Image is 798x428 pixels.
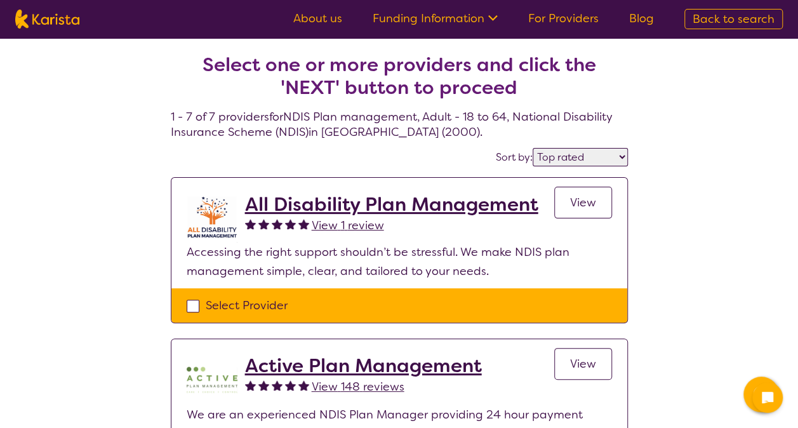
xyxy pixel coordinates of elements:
span: View 148 reviews [312,379,404,394]
a: About us [293,11,342,26]
img: fullstar [258,218,269,229]
img: Karista logo [15,10,79,29]
span: View [570,195,596,210]
p: Accessing the right support shouldn’t be stressful. We make NDIS plan management simple, clear, a... [187,243,612,281]
a: Funding Information [373,11,498,26]
img: fullstar [245,380,256,391]
img: fullstar [258,380,269,391]
img: pypzb5qm7jexfhutod0x.png [187,354,237,405]
a: For Providers [528,11,599,26]
span: Back to search [693,11,775,27]
img: at5vqv0lot2lggohlylh.jpg [187,193,237,243]
h4: 1 - 7 of 7 providers for NDIS Plan management , Adult - 18 to 64 , National Disability Insurance ... [171,23,628,140]
label: Sort by: [496,150,533,164]
a: Blog [629,11,654,26]
a: View [554,348,612,380]
a: View [554,187,612,218]
a: Back to search [684,9,783,29]
img: fullstar [285,380,296,391]
button: Channel Menu [743,377,779,412]
h2: Select one or more providers and click the 'NEXT' button to proceed [186,53,613,99]
img: fullstar [272,218,283,229]
a: View 1 review [312,216,384,235]
a: View 148 reviews [312,377,404,396]
a: Active Plan Management [245,354,482,377]
img: fullstar [285,218,296,229]
span: View [570,356,596,371]
img: fullstar [245,218,256,229]
a: All Disability Plan Management [245,193,538,216]
span: View 1 review [312,218,384,233]
img: fullstar [298,380,309,391]
img: fullstar [298,218,309,229]
img: fullstar [272,380,283,391]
